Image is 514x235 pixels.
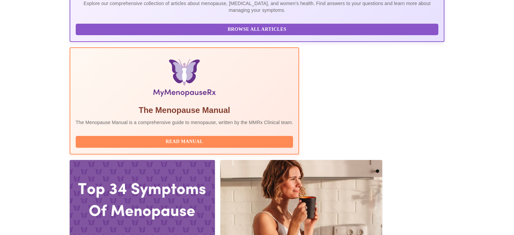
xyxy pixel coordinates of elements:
img: Menopause Manual [110,59,259,99]
span: Read Manual [82,138,287,146]
a: Browse All Articles [76,26,440,32]
button: Browse All Articles [76,24,439,36]
p: The Menopause Manual is a comprehensive guide to menopause, written by the MMRx Clinical team. [76,119,293,126]
h5: The Menopause Manual [76,105,293,116]
button: Read Manual [76,136,293,148]
span: Browse All Articles [82,25,432,34]
a: Read Manual [76,138,295,144]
